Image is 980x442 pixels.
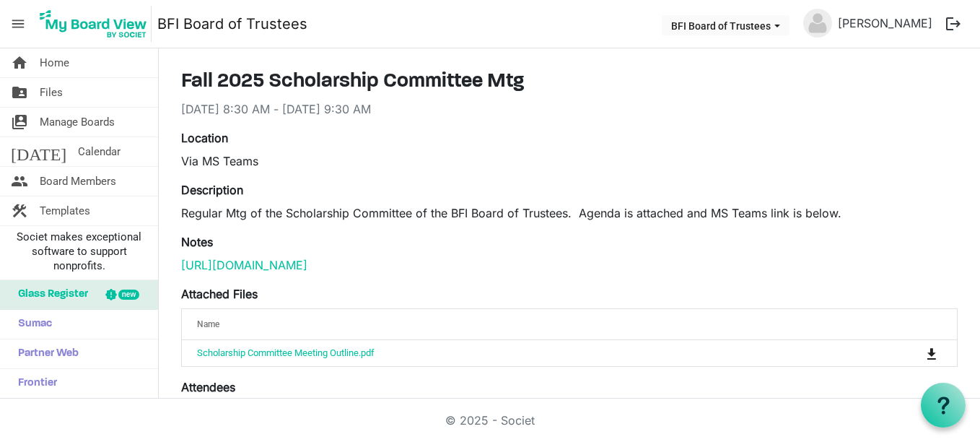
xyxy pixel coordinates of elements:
label: Location [181,129,228,147]
span: construction [11,196,28,225]
span: Glass Register [11,280,88,309]
button: Download [922,343,942,363]
h3: Fall 2025 Scholarship Committee Mtg [181,70,958,95]
a: © 2025 - Societ [445,413,535,428]
label: Attendees [181,378,235,396]
a: My Board View Logo [35,6,157,42]
span: Frontier [11,369,57,398]
span: menu [4,10,32,38]
span: [DATE] [11,137,66,166]
div: Via MS Teams [181,152,958,170]
span: Files [40,78,63,107]
span: Board Members [40,167,116,196]
span: Calendar [78,137,121,166]
td: Scholarship Committee Meeting Outline.pdf is template cell column header Name [182,340,867,366]
label: Attached Files [181,285,258,303]
span: Sumac [11,310,52,339]
p: Regular Mtg of the Scholarship Committee of the BFI Board of Trustees. Agenda is attached and MS ... [181,204,958,222]
label: Description [181,181,243,199]
span: Name [197,319,219,329]
span: Societ makes exceptional software to support nonprofits. [6,230,152,273]
span: folder_shared [11,78,28,107]
div: new [118,290,139,300]
a: BFI Board of Trustees [157,9,307,38]
span: home [11,48,28,77]
a: [PERSON_NAME] [832,9,938,38]
span: Manage Boards [40,108,115,136]
a: Scholarship Committee Meeting Outline.pdf [197,347,375,358]
td: is Command column column header [867,340,957,366]
span: Templates [40,196,90,225]
label: Notes [181,233,213,251]
span: switch_account [11,108,28,136]
div: [DATE] 8:30 AM - [DATE] 9:30 AM [181,100,958,118]
button: logout [938,9,968,39]
img: no-profile-picture.svg [803,9,832,38]
span: Partner Web [11,339,79,368]
a: [URL][DOMAIN_NAME] [181,258,307,272]
span: Home [40,48,69,77]
button: BFI Board of Trustees dropdownbutton [662,15,789,35]
img: My Board View Logo [35,6,152,42]
span: people [11,167,28,196]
